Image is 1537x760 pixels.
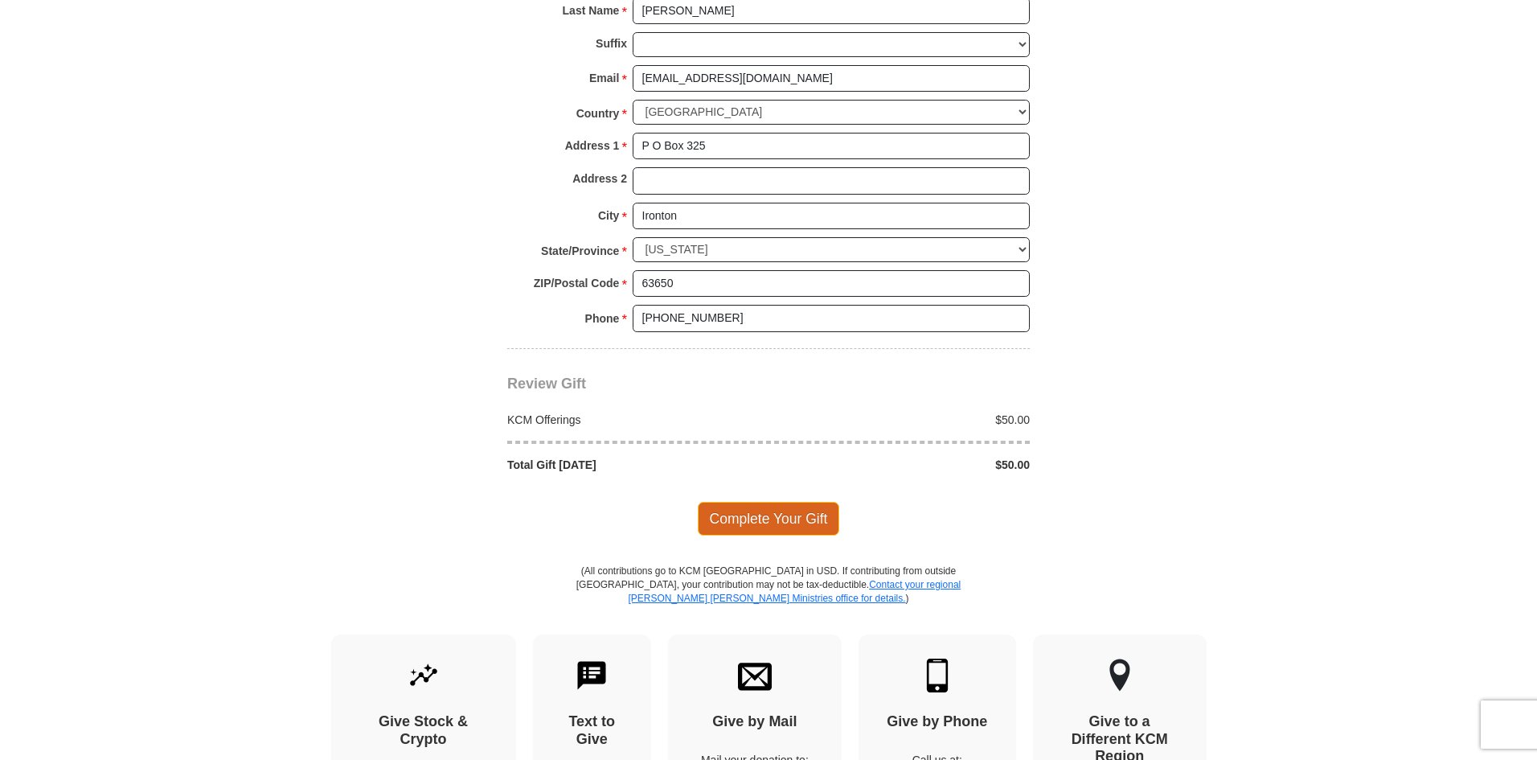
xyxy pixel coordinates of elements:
[572,167,627,190] strong: Address 2
[499,457,769,473] div: Total Gift [DATE]
[575,659,609,692] img: text-to-give.svg
[589,67,619,89] strong: Email
[768,412,1039,428] div: $50.00
[1109,659,1131,692] img: other-region
[499,412,769,428] div: KCM Offerings
[541,240,619,262] strong: State/Province
[598,204,619,227] strong: City
[887,713,988,731] h4: Give by Phone
[561,713,624,748] h4: Text to Give
[407,659,441,692] img: give-by-stock.svg
[507,376,586,392] span: Review Gift
[585,307,620,330] strong: Phone
[596,32,627,55] strong: Suffix
[738,659,772,692] img: envelope.svg
[696,713,814,731] h4: Give by Mail
[698,502,840,536] span: Complete Your Gift
[576,565,961,635] p: (All contributions go to KCM [GEOGRAPHIC_DATA] in USD. If contributing from outside [GEOGRAPHIC_D...
[565,134,620,157] strong: Address 1
[359,713,488,748] h4: Give Stock & Crypto
[768,457,1039,473] div: $50.00
[920,659,954,692] img: mobile.svg
[576,102,620,125] strong: Country
[534,272,620,294] strong: ZIP/Postal Code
